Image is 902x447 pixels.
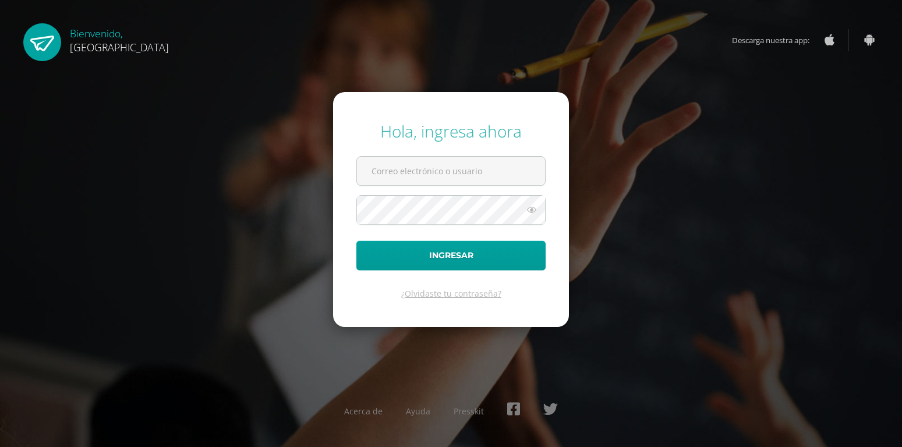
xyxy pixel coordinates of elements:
input: Correo electrónico o usuario [357,157,545,185]
a: ¿Olvidaste tu contraseña? [401,288,501,299]
a: Ayuda [406,406,430,417]
span: Descarga nuestra app: [732,29,821,51]
div: Bienvenido, [70,23,169,54]
a: Acerca de [344,406,383,417]
div: Hola, ingresa ahora [356,120,546,142]
button: Ingresar [356,241,546,270]
span: [GEOGRAPHIC_DATA] [70,40,169,54]
a: Presskit [454,406,484,417]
